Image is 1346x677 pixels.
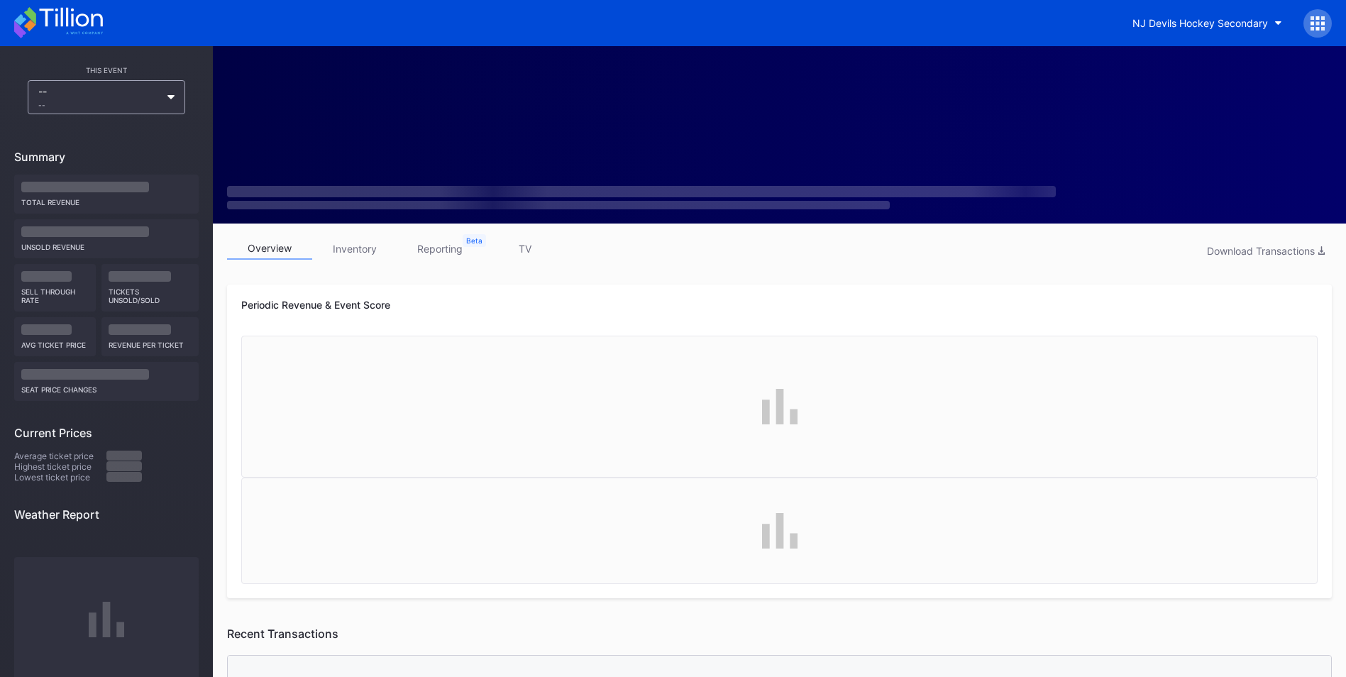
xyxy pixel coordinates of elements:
button: NJ Devils Hockey Secondary [1122,10,1293,36]
a: reporting [397,238,482,260]
div: Recent Transactions [227,627,1332,641]
div: Tickets Unsold/Sold [109,282,192,304]
a: inventory [312,238,397,260]
div: This Event [14,66,199,75]
div: NJ Devils Hockey Secondary [1132,17,1268,29]
div: Summary [14,150,199,164]
a: overview [227,238,312,260]
div: Unsold Revenue [21,237,192,251]
div: Periodic Revenue & Event Score [241,299,1318,311]
div: Revenue per ticket [109,335,192,349]
div: Download Transactions [1207,245,1325,257]
div: Average ticket price [14,451,106,461]
div: Sell Through Rate [21,282,89,304]
div: seat price changes [21,380,192,394]
button: Download Transactions [1200,241,1332,260]
div: -- [38,85,160,109]
div: Lowest ticket price [14,472,106,483]
div: Total Revenue [21,192,192,207]
div: -- [38,101,160,109]
div: Current Prices [14,426,199,440]
div: Highest ticket price [14,461,106,472]
a: TV [482,238,568,260]
div: Avg ticket price [21,335,89,349]
div: Weather Report [14,507,199,522]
